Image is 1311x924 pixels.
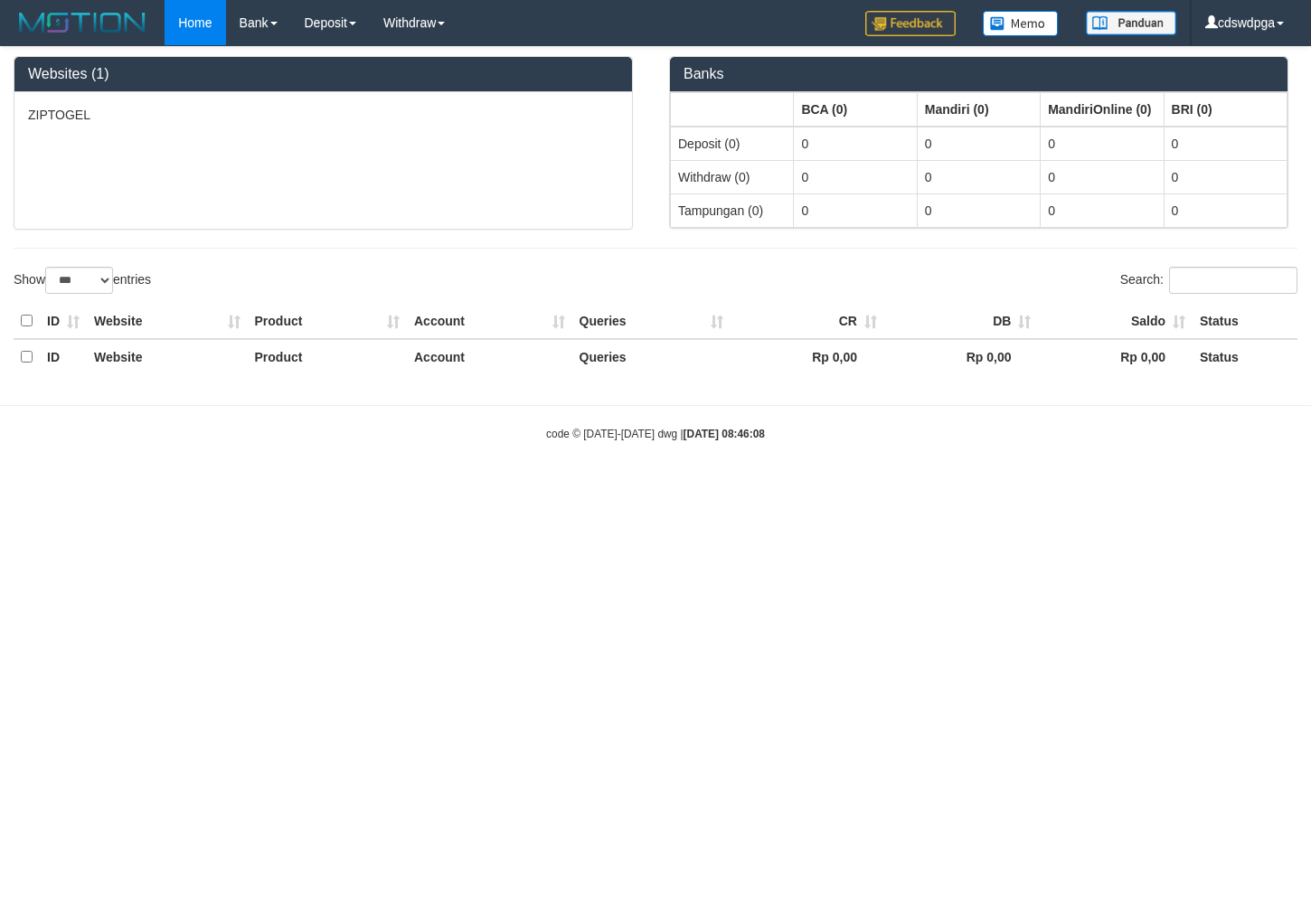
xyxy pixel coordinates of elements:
td: 0 [917,193,1040,227]
label: Show entries [14,267,151,294]
h3: Websites (1) [28,66,618,82]
input: Search: [1169,267,1297,294]
th: Group: activate to sort column ascending [671,92,794,127]
select: Showentries [45,267,113,294]
th: Group: activate to sort column ascending [1164,92,1287,127]
label: Search: [1120,267,1297,294]
td: Deposit (0) [671,127,794,161]
th: Group: activate to sort column ascending [1041,92,1164,127]
th: Account [407,304,572,339]
th: Queries [572,339,731,374]
th: ID [40,304,87,339]
th: Rp 0,00 [884,339,1038,374]
strong: [DATE] 08:46:08 [684,428,765,440]
td: Tampungan (0) [671,193,794,227]
td: 0 [794,160,917,193]
td: 0 [1041,127,1164,161]
img: Button%20Memo.svg [983,11,1059,36]
td: 0 [794,193,917,227]
th: ID [40,339,87,374]
th: CR [731,304,884,339]
td: 0 [1041,193,1164,227]
th: Queries [572,304,731,339]
td: 0 [1041,160,1164,193]
p: ZIPTOGEL [28,106,618,124]
td: 0 [794,127,917,161]
td: 0 [1164,160,1287,193]
img: panduan.png [1086,11,1176,35]
th: Website [87,304,248,339]
th: Rp 0,00 [731,339,884,374]
th: Account [407,339,572,374]
td: 0 [1164,193,1287,227]
th: Status [1193,304,1297,339]
th: Product [248,339,407,374]
th: Rp 0,00 [1038,339,1193,374]
small: code © [DATE]-[DATE] dwg | [546,428,765,440]
td: 0 [917,127,1040,161]
th: Product [248,304,407,339]
th: Saldo [1038,304,1193,339]
th: Group: activate to sort column ascending [917,92,1040,127]
th: Status [1193,339,1297,374]
td: Withdraw (0) [671,160,794,193]
th: Group: activate to sort column ascending [794,92,917,127]
td: 0 [1164,127,1287,161]
th: Website [87,339,248,374]
th: DB [884,304,1038,339]
img: Feedback.jpg [865,11,956,36]
img: MOTION_logo.png [14,9,151,36]
h3: Banks [684,66,1274,82]
td: 0 [917,160,1040,193]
